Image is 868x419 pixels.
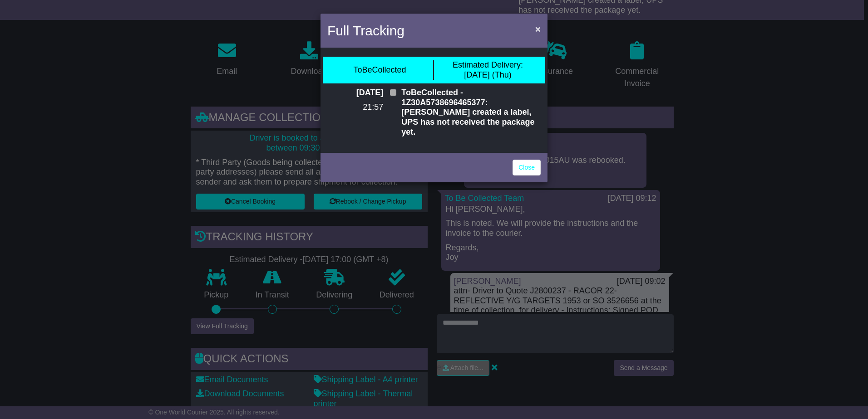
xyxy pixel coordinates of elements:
p: 21:57 [327,102,383,112]
button: Close [531,19,545,38]
div: ToBeCollected [353,65,406,75]
h4: Full Tracking [327,20,404,41]
a: Close [513,160,541,175]
span: Estimated Delivery: [453,60,523,69]
div: [DATE] (Thu) [453,60,523,80]
p: ToBeCollected - 1Z30A5738696465377: [PERSON_NAME] created a label, UPS has not received the packa... [401,88,541,137]
p: [DATE] [327,88,383,98]
span: × [535,24,541,34]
